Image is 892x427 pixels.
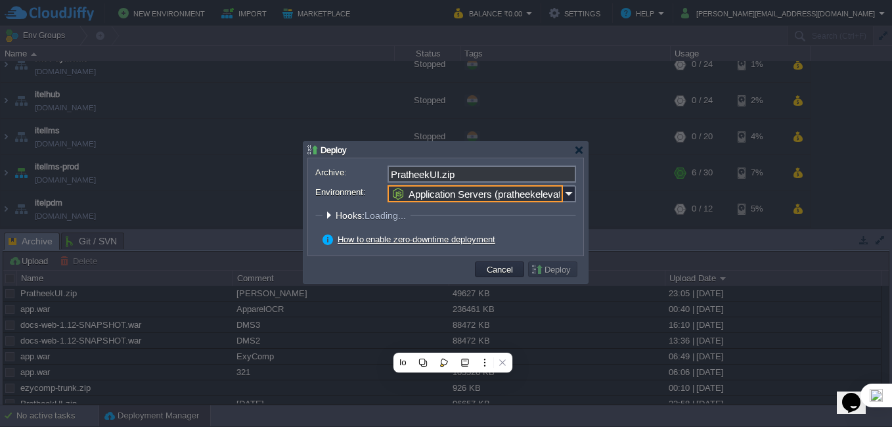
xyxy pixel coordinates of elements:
iframe: chat widget [837,374,879,414]
label: Environment: [315,185,386,199]
button: Deploy [531,263,575,275]
span: Loading... [365,210,406,221]
label: Archive: [315,166,386,179]
span: Hooks: [336,210,409,221]
span: Deploy [321,145,347,155]
button: Cancel [483,263,517,275]
a: How to enable zero-downtime deployment [338,235,495,244]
